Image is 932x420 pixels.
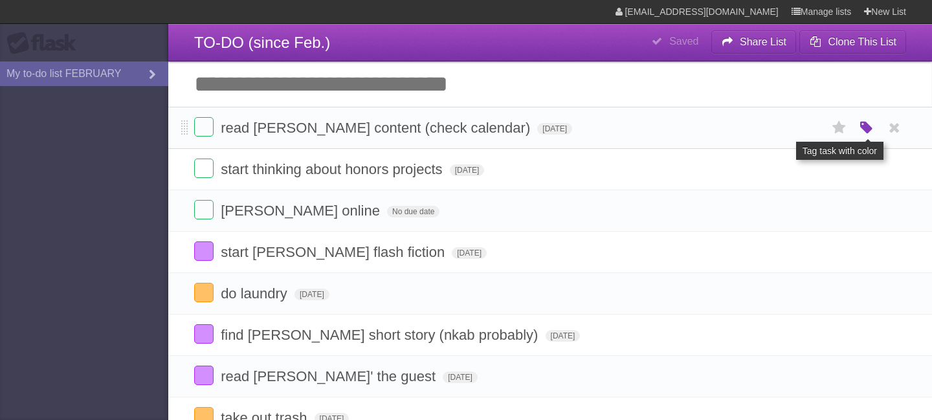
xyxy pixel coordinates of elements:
div: Flask [6,32,84,55]
span: [DATE] [294,289,329,300]
span: [DATE] [450,164,485,176]
label: Done [194,200,214,219]
span: No due date [387,206,439,217]
label: Done [194,241,214,261]
span: start thinking about honors projects [221,161,445,177]
label: Star task [827,117,852,138]
label: Done [194,117,214,137]
span: [DATE] [546,330,581,342]
b: Share List [740,36,786,47]
span: [DATE] [443,371,478,383]
label: Done [194,324,214,344]
button: Share List [711,30,797,54]
span: TO-DO (since Feb.) [194,34,330,51]
span: [DATE] [537,123,572,135]
span: find [PERSON_NAME] short story (nkab probably) [221,327,541,343]
span: [PERSON_NAME] online [221,203,383,219]
span: [DATE] [452,247,487,259]
span: read [PERSON_NAME]' the guest [221,368,439,384]
label: Done [194,159,214,178]
b: Clone This List [828,36,896,47]
label: Done [194,366,214,385]
label: Done [194,283,214,302]
span: read [PERSON_NAME] content (check calendar) [221,120,533,136]
button: Clone This List [799,30,906,54]
span: do laundry [221,285,291,302]
b: Saved [669,36,698,47]
span: start [PERSON_NAME] flash fiction [221,244,448,260]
